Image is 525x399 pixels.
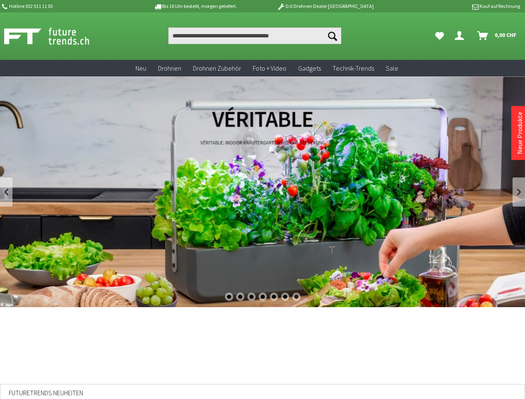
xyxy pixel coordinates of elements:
[333,64,374,72] span: Technik-Trends
[1,1,131,11] p: Hotline 032 511 11 03
[495,28,517,42] span: 0,00 CHF
[298,64,321,72] span: Gadgets
[187,60,247,77] a: Drohnen Zubehör
[193,64,241,72] span: Drohnen Zubehör
[451,27,471,44] a: Dein Konto
[431,27,448,44] a: Meine Favoriten
[515,112,524,154] a: Neue Produkte
[152,60,187,77] a: Drohnen
[136,64,146,72] span: Neu
[270,293,278,301] div: 5
[131,1,260,11] p: Bis 16 Uhr bestellt, morgen geliefert.
[236,293,244,301] div: 2
[327,60,380,77] a: Technik-Trends
[260,1,390,11] p: DJI Drohnen Dealer [GEOGRAPHIC_DATA]
[168,27,341,44] input: Produkt, Marke, Kategorie, EAN, Artikelnummer…
[259,293,267,301] div: 4
[130,60,152,77] a: Neu
[247,293,256,301] div: 3
[247,60,292,77] a: Foto + Video
[4,26,108,47] img: Shop Futuretrends - zur Startseite wechseln
[253,64,286,72] span: Foto + Video
[324,27,341,44] button: Suchen
[386,64,398,72] span: Sale
[292,60,327,77] a: Gadgets
[158,64,181,72] span: Drohnen
[380,60,404,77] a: Sale
[390,1,520,11] p: Kauf auf Rechnung
[281,293,289,301] div: 6
[225,293,233,301] div: 1
[292,293,301,301] div: 7
[474,27,521,44] a: Warenkorb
